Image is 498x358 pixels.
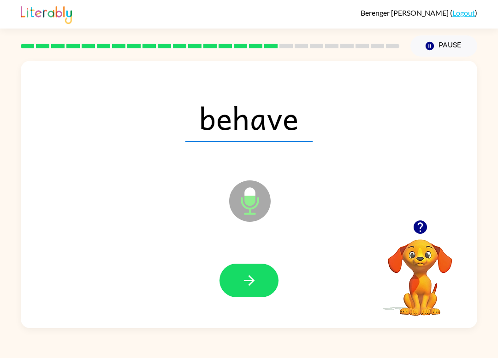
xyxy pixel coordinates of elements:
img: Literably [21,4,72,24]
button: Pause [410,35,477,57]
a: Logout [452,8,475,17]
span: behave [185,94,313,142]
div: ( ) [361,8,477,17]
video: Your browser must support playing .mp4 files to use Literably. Please try using another browser. [374,225,466,317]
span: Berenger [PERSON_NAME] [361,8,450,17]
